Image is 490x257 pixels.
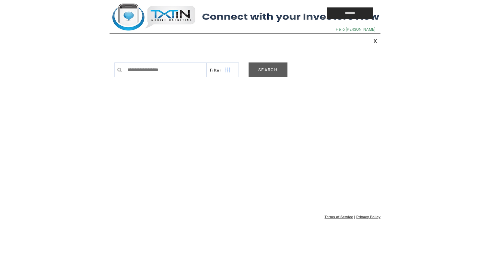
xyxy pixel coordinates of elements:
[225,63,231,77] img: filters.png
[210,67,222,73] span: Show filters
[249,62,287,77] a: SEARCH
[354,215,355,219] span: |
[356,215,380,219] a: Privacy Policy
[206,62,239,77] a: Filter
[336,27,375,32] span: Hello [PERSON_NAME]
[325,215,353,219] a: Terms of Service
